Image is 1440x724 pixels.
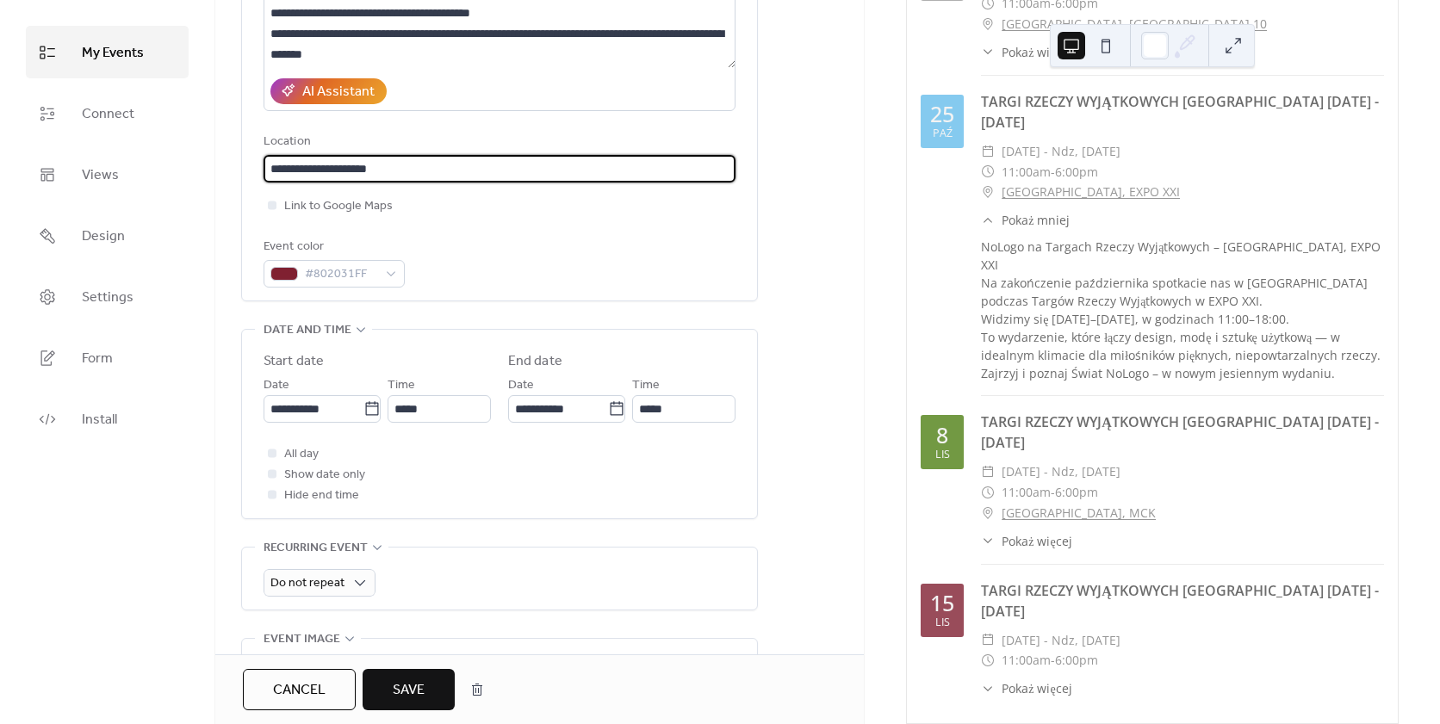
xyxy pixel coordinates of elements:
div: lis [935,617,950,628]
div: Event color [264,237,401,257]
span: Event image [264,629,340,650]
a: Form [26,331,189,384]
span: My Events [82,40,144,66]
div: Location [264,132,732,152]
span: Time [388,375,415,396]
span: Hide end time [284,486,359,506]
a: [GEOGRAPHIC_DATA], EXPO XXI [1002,182,1180,202]
a: My Events [26,26,189,78]
div: 8 [936,424,948,446]
button: ​Pokaż więcej [981,43,1071,61]
span: 6:00pm [1055,650,1098,671]
span: Show date only [284,465,365,486]
span: 6:00pm [1055,162,1098,183]
a: Views [26,148,189,201]
span: - [1051,650,1055,671]
span: #802031FF [305,264,377,285]
div: 25 [930,103,954,125]
span: All day [284,444,319,465]
div: ​ [981,503,995,523]
div: AI Assistant [302,82,375,102]
span: Do not repeat [270,572,344,595]
div: TARGI RZECZY WYJĄTKOWYCH [GEOGRAPHIC_DATA] [DATE] - [DATE] [981,412,1384,453]
div: ​ [981,141,995,162]
span: Time [632,375,660,396]
span: [DATE] - ndz, [DATE] [1002,630,1120,651]
div: ​ [981,461,995,482]
div: ​ [981,482,995,503]
button: AI Assistant [270,78,387,104]
span: 6:00pm [1055,482,1098,503]
button: Cancel [243,669,356,710]
span: [DATE] - ndz, [DATE] [1002,461,1120,482]
div: ​ [981,211,995,229]
span: Link to Google Maps [284,196,393,217]
a: [GEOGRAPHIC_DATA], MCK [1002,503,1156,523]
span: Cancel [273,680,326,701]
div: NoLogo na Targach Rzeczy Wyjątkowych – [GEOGRAPHIC_DATA], EXPO XXI Na zakończenie października sp... [981,238,1384,382]
span: Design [82,223,125,250]
span: Save [393,680,425,701]
div: paź [933,128,953,139]
div: TARGI RZECZY WYJĄTKOWYCH [GEOGRAPHIC_DATA] [DATE] - [DATE] [981,580,1384,622]
div: ​ [981,43,995,61]
button: ​Pokaż więcej [981,679,1071,697]
span: - [1051,482,1055,503]
span: Pokaż więcej [1002,43,1071,61]
div: lis [935,449,950,461]
div: ​ [981,650,995,671]
span: [DATE] - ndz, [DATE] [1002,141,1120,162]
a: Connect [26,87,189,139]
a: Design [26,209,189,262]
span: Date [508,375,534,396]
div: ​ [981,162,995,183]
button: ​Pokaż mniej [981,211,1070,229]
div: ​ [981,630,995,651]
div: 15 [930,592,954,614]
button: Save [363,669,455,710]
span: Settings [82,284,133,311]
span: Pokaż więcej [1002,679,1071,697]
button: ​Pokaż więcej [981,532,1071,550]
span: Date and time [264,320,351,341]
span: 11:00am [1002,482,1051,503]
a: Settings [26,270,189,323]
span: 11:00am [1002,650,1051,671]
span: Pokaż więcej [1002,532,1071,550]
span: Connect [82,101,134,127]
div: ​ [981,14,995,34]
div: Start date [264,351,324,372]
div: ​ [981,532,995,550]
span: 11:00am [1002,162,1051,183]
span: - [1051,162,1055,183]
span: Recurring event [264,538,368,559]
a: Install [26,393,189,445]
span: Views [82,162,119,189]
a: [GEOGRAPHIC_DATA], [GEOGRAPHIC_DATA] 10 [1002,14,1267,34]
span: Install [82,406,117,433]
div: End date [508,351,562,372]
div: ​ [981,679,995,697]
span: Date [264,375,289,396]
span: Pokaż mniej [1002,211,1070,229]
div: ​ [981,182,995,202]
div: TARGI RZECZY WYJĄTKOWYCH [GEOGRAPHIC_DATA] [DATE] - [DATE] [981,91,1384,133]
span: Form [82,345,113,372]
